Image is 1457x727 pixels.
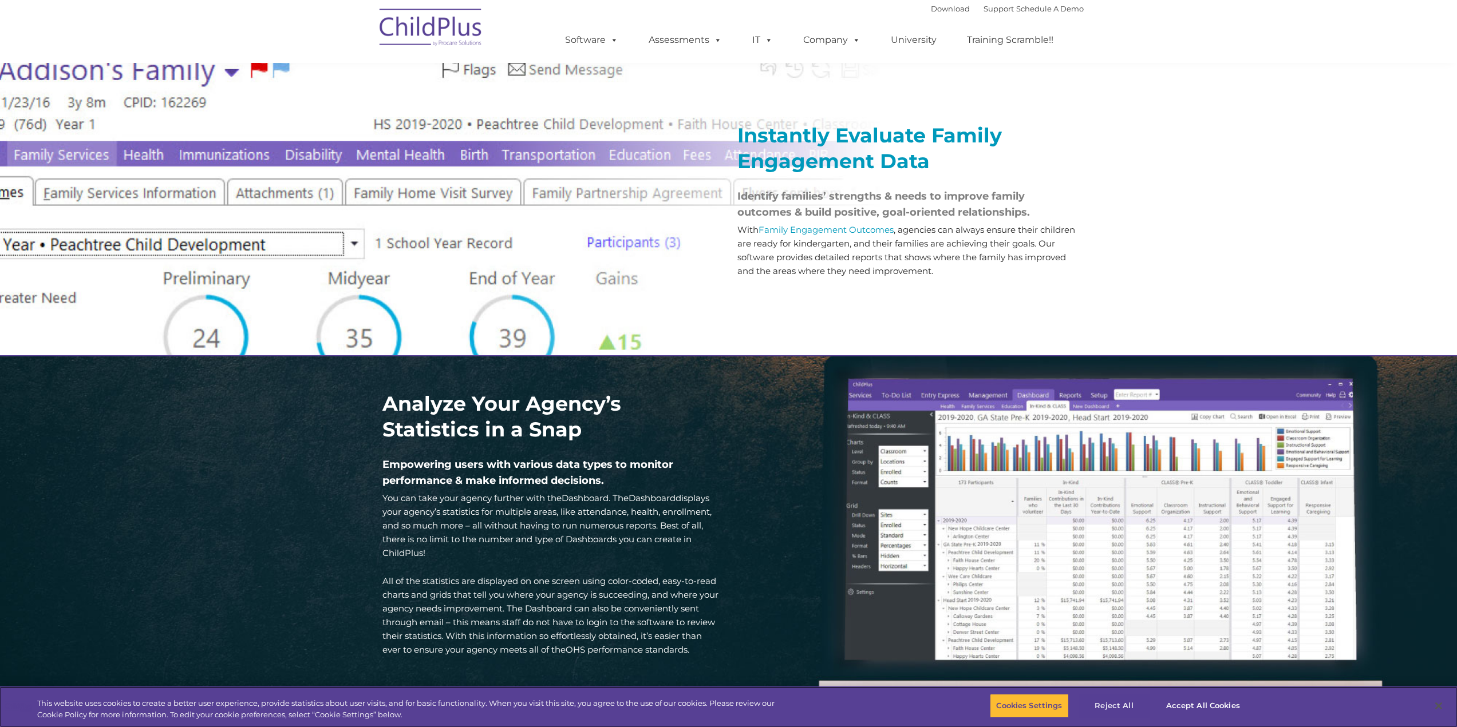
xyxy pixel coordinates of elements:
span: Empowering users with various data types to monitor performance & make informed decisions. [382,458,673,487]
a: Training Scramble!! [955,29,1065,51]
a: University [879,29,948,51]
a: OHS performance standards [566,644,688,655]
a: Company [792,29,872,51]
a: Dashboard [562,492,609,503]
button: Reject All [1079,694,1150,718]
span: Identify families’ strengths & needs to improve family outcomes & build positive, goal-oriented r... [737,190,1030,219]
strong: Instantly Evaluate Family Engagement Data [737,123,1002,173]
img: ChildPlus by Procare Solutions [374,1,488,58]
font: | [931,4,1084,13]
span: You can take your agency further with the . The displays your agency’s statistics for multiple ar... [382,492,712,558]
button: Accept All Cookies [1160,694,1246,718]
a: Assessments [637,29,733,51]
span: All of the statistics are displayed on one screen using color-coded, easy-to-read charts and grid... [382,575,718,655]
a: Support [984,4,1014,13]
strong: Analyze Your Agency’s Statistics in a Snap [382,391,621,442]
a: Dashboard [629,492,676,503]
a: Software [554,29,630,51]
button: Cookies Settings [990,694,1068,718]
a: Download [931,4,970,13]
button: Close [1426,693,1451,718]
div: This website uses cookies to create a better user experience, provide statistics about user visit... [37,698,801,720]
a: Schedule A Demo [1016,4,1084,13]
p: With , agencies can always ensure their children are ready for kindergarten, and their families a... [737,223,1075,278]
a: IT [741,29,784,51]
a: Family Engagement Outcomes [759,224,894,235]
